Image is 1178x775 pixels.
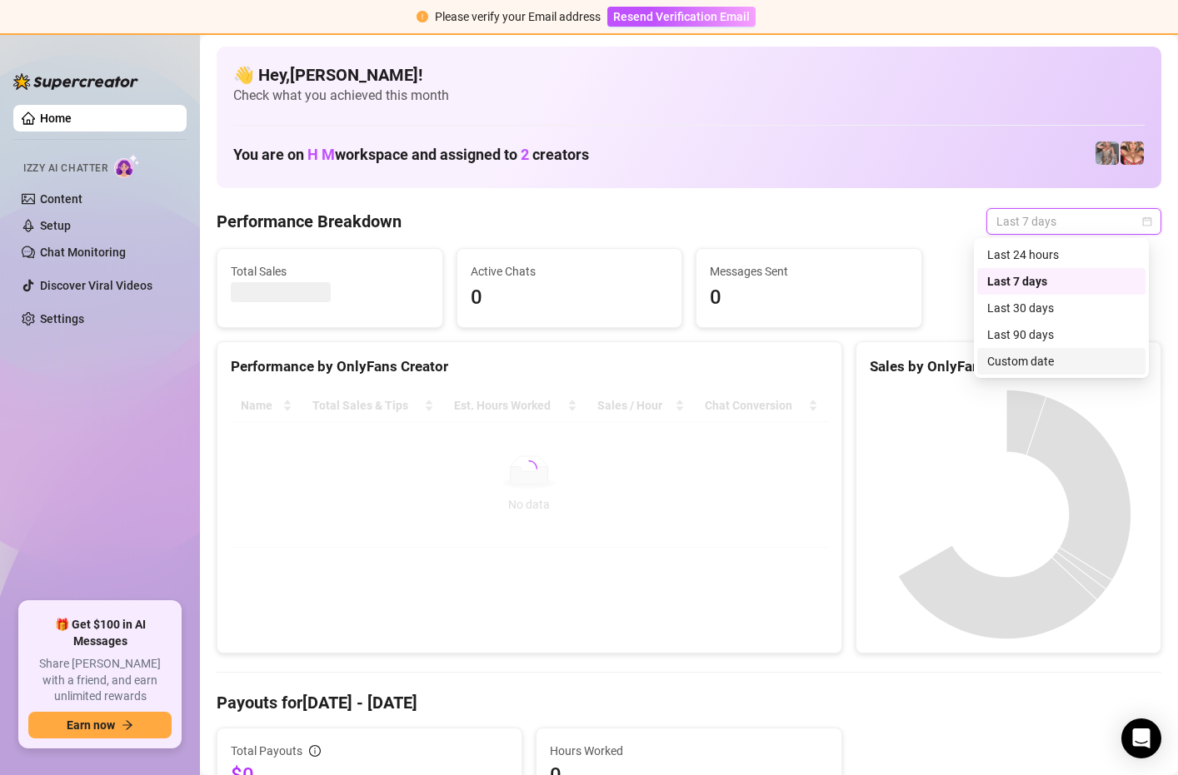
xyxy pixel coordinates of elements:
[607,7,756,27] button: Resend Verification Email
[987,246,1136,264] div: Last 24 hours
[977,321,1146,348] div: Last 90 days
[233,87,1145,105] span: Check what you achieved this month
[67,718,115,732] span: Earn now
[231,355,828,378] div: Performance by OnlyFans Creator
[987,325,1136,344] div: Last 90 days
[977,295,1146,321] div: Last 30 days
[1121,142,1144,165] img: pennylondon
[710,262,908,281] span: Messages Sent
[231,262,429,281] span: Total Sales
[28,712,172,738] button: Earn nowarrow-right
[23,161,107,176] span: Izzy AI Chatter
[309,745,321,757] span: info-circle
[471,262,669,281] span: Active Chats
[987,272,1136,291] div: Last 7 days
[977,241,1146,268] div: Last 24 hours
[435,7,601,26] div: Please verify your Email address
[217,210,402,233] h4: Performance Breakdown
[233,63,1145,87] h4: 👋 Hey, [PERSON_NAME] !
[28,656,172,705] span: Share [PERSON_NAME] with a friend, and earn unlimited rewards
[13,73,138,90] img: logo-BBDzfeDw.svg
[40,112,72,125] a: Home
[417,11,428,22] span: exclamation-circle
[870,355,1147,378] div: Sales by OnlyFans Creator
[987,352,1136,370] div: Custom date
[521,146,529,163] span: 2
[233,146,589,164] h1: You are on workspace and assigned to creators
[40,279,152,292] a: Discover Viral Videos
[40,219,71,232] a: Setup
[122,719,133,731] span: arrow-right
[517,457,541,480] span: loading
[550,742,827,760] span: Hours Worked
[977,268,1146,295] div: Last 7 days
[231,742,302,760] span: Total Payouts
[710,282,908,314] span: 0
[471,282,669,314] span: 0
[40,246,126,259] a: Chat Monitoring
[114,154,140,178] img: AI Chatter
[987,299,1136,317] div: Last 30 days
[1142,216,1152,226] span: calendar
[40,192,82,206] a: Content
[1096,142,1119,165] img: pennylondonvip
[307,146,335,163] span: H M
[613,10,750,23] span: Resend Verification Email
[996,209,1151,234] span: Last 7 days
[977,348,1146,375] div: Custom date
[217,691,1161,714] h4: Payouts for [DATE] - [DATE]
[28,617,172,649] span: 🎁 Get $100 in AI Messages
[40,312,84,325] a: Settings
[1121,718,1161,758] div: Open Intercom Messenger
